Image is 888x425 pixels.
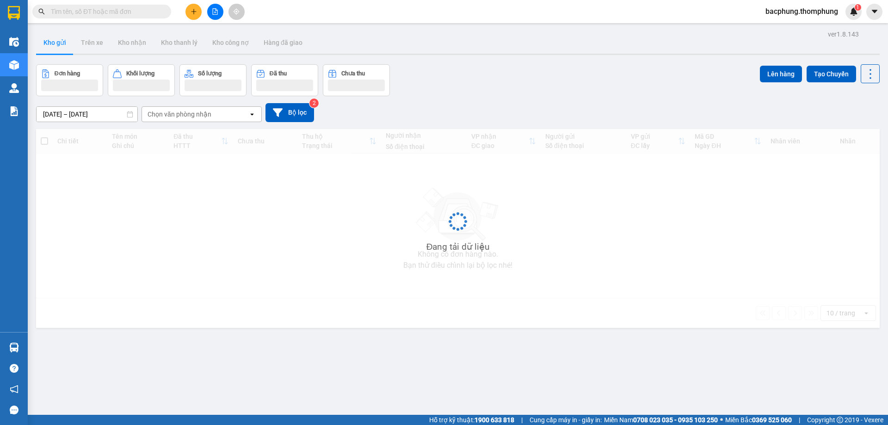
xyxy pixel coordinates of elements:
[870,7,879,16] span: caret-down
[475,416,514,424] strong: 1900 633 818
[270,70,287,77] div: Đã thu
[205,31,256,54] button: Kho công nợ
[256,31,310,54] button: Hàng đã giao
[37,107,137,122] input: Select a date range.
[185,4,202,20] button: plus
[633,416,718,424] strong: 0708 023 035 - 0935 103 250
[207,4,223,20] button: file-add
[521,415,523,425] span: |
[8,6,20,20] img: logo-vxr
[10,406,18,414] span: message
[530,415,602,425] span: Cung cấp máy in - giấy in:
[126,70,154,77] div: Khối lượng
[228,4,245,20] button: aim
[837,417,843,423] span: copyright
[9,343,19,352] img: warehouse-icon
[799,415,800,425] span: |
[154,31,205,54] button: Kho thanh lý
[856,4,859,11] span: 1
[198,70,222,77] div: Số lượng
[10,385,18,394] span: notification
[323,64,390,96] button: Chưa thu
[111,31,154,54] button: Kho nhận
[309,99,319,108] sup: 2
[9,106,19,116] img: solution-icon
[752,416,792,424] strong: 0369 525 060
[828,29,859,39] div: ver 1.8.143
[191,8,197,15] span: plus
[74,31,111,54] button: Trên xe
[233,8,240,15] span: aim
[51,6,160,17] input: Tìm tên, số ĐT hoặc mã đơn
[248,111,256,118] svg: open
[36,64,103,96] button: Đơn hàng
[9,37,19,47] img: warehouse-icon
[604,415,718,425] span: Miền Nam
[760,66,802,82] button: Lên hàng
[55,70,80,77] div: Đơn hàng
[758,6,845,17] span: bacphung.thomphung
[36,31,74,54] button: Kho gửi
[429,415,514,425] span: Hỗ trợ kỹ thuật:
[725,415,792,425] span: Miền Bắc
[10,364,18,373] span: question-circle
[426,240,490,254] div: Đang tải dữ liệu
[9,83,19,93] img: warehouse-icon
[850,7,858,16] img: icon-new-feature
[866,4,882,20] button: caret-down
[720,418,723,422] span: ⚪️
[9,60,19,70] img: warehouse-icon
[148,110,211,119] div: Chọn văn phòng nhận
[38,8,45,15] span: search
[212,8,218,15] span: file-add
[807,66,856,82] button: Tạo Chuyến
[855,4,861,11] sup: 1
[251,64,318,96] button: Đã thu
[341,70,365,77] div: Chưa thu
[108,64,175,96] button: Khối lượng
[179,64,247,96] button: Số lượng
[265,103,314,122] button: Bộ lọc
